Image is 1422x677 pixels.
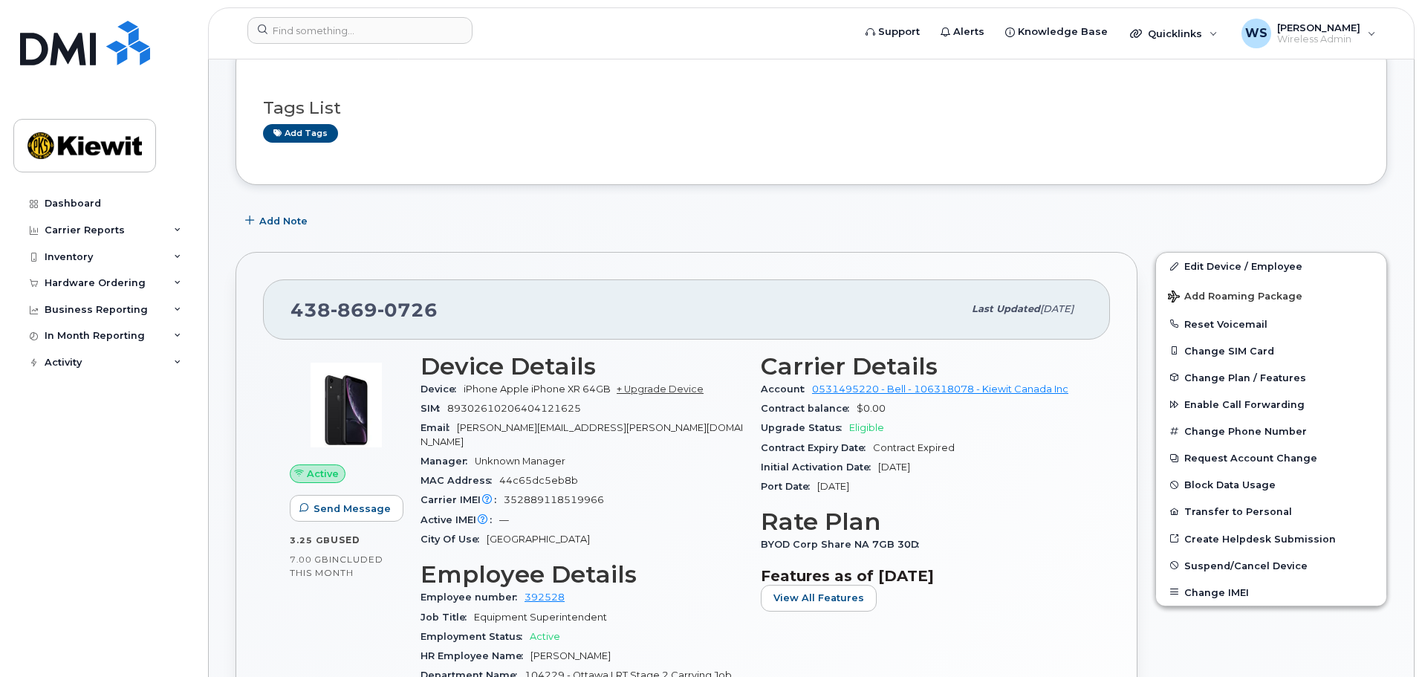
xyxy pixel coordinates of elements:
h3: Employee Details [421,561,743,588]
a: 392528 [525,592,565,603]
span: Equipment Superintendent [474,612,607,623]
span: Active [530,631,560,642]
span: Port Date [761,481,817,492]
button: Change IMEI [1156,579,1386,606]
span: City Of Use [421,534,487,545]
span: [GEOGRAPHIC_DATA] [487,534,590,545]
span: iPhone Apple iPhone XR 64GB [464,383,611,395]
span: Add Note [259,214,308,228]
span: BYOD Corp Share NA 7GB 30D [761,539,926,550]
button: Change Phone Number [1156,418,1386,444]
button: Suspend/Cancel Device [1156,552,1386,579]
span: Eligible [849,422,884,433]
span: Suspend/Cancel Device [1184,560,1308,571]
span: WS [1245,25,1267,42]
h3: Features as of [DATE] [761,567,1083,585]
button: View All Features [761,585,877,612]
span: View All Features [773,591,864,605]
a: Support [855,17,930,47]
span: Alerts [953,25,984,39]
span: 0726 [377,299,438,321]
a: Edit Device / Employee [1156,253,1386,279]
span: Knowledge Base [1018,25,1108,39]
span: Carrier IMEI [421,494,504,505]
span: 438 [290,299,438,321]
span: Device [421,383,464,395]
h3: Carrier Details [761,353,1083,380]
a: Create Helpdesk Submission [1156,525,1386,552]
span: [PERSON_NAME][EMAIL_ADDRESS][PERSON_NAME][DOMAIN_NAME] [421,422,743,447]
h3: Device Details [421,353,743,380]
button: Add Note [236,207,320,234]
span: Enable Call Forwarding [1184,399,1305,410]
button: Block Data Usage [1156,471,1386,498]
button: Transfer to Personal [1156,498,1386,525]
span: Upgrade Status [761,422,849,433]
a: Knowledge Base [995,17,1118,47]
button: Change Plan / Features [1156,364,1386,391]
span: Active [307,467,339,481]
span: Send Message [314,502,391,516]
iframe: Messenger Launcher [1357,612,1411,666]
span: Unknown Manager [475,456,565,467]
span: Job Title [421,612,474,623]
button: Send Message [290,495,403,522]
span: used [331,534,360,545]
button: Enable Call Forwarding [1156,391,1386,418]
span: included this month [290,554,383,578]
span: 3.25 GB [290,535,331,545]
span: 869 [331,299,377,321]
span: Employment Status [421,631,530,642]
span: Initial Activation Date [761,461,878,473]
button: Change SIM Card [1156,337,1386,364]
span: $0.00 [857,403,886,414]
span: MAC Address [421,475,499,486]
a: Add tags [263,124,338,143]
div: William Sansom [1231,19,1386,48]
span: HR Employee Name [421,650,530,661]
span: 44c65dc5eb8b [499,475,578,486]
span: Active IMEI [421,514,499,525]
span: — [499,514,509,525]
span: Wireless Admin [1277,33,1360,45]
button: Reset Voicemail [1156,311,1386,337]
h3: Tags List [263,99,1360,117]
span: 89302610206404121625 [447,403,581,414]
span: Quicklinks [1148,27,1202,39]
input: Find something... [247,17,473,44]
span: [DATE] [1040,303,1074,314]
a: Alerts [930,17,995,47]
span: Manager [421,456,475,467]
span: Add Roaming Package [1168,291,1302,305]
span: Contract Expiry Date [761,442,873,453]
span: Contract Expired [873,442,955,453]
span: [PERSON_NAME] [530,650,611,661]
span: [PERSON_NAME] [1277,22,1360,33]
a: + Upgrade Device [617,383,704,395]
span: 352889118519966 [504,494,604,505]
span: [DATE] [817,481,849,492]
span: Account [761,383,812,395]
h3: Rate Plan [761,508,1083,535]
button: Add Roaming Package [1156,280,1386,311]
span: Change Plan / Features [1184,372,1306,383]
button: Request Account Change [1156,444,1386,471]
span: Email [421,422,457,433]
span: Contract balance [761,403,857,414]
div: Quicklinks [1120,19,1228,48]
img: image20231002-3703462-1qb80zy.jpeg [302,360,391,450]
span: Last updated [972,303,1040,314]
span: 7.00 GB [290,554,329,565]
span: [DATE] [878,461,910,473]
span: Support [878,25,920,39]
span: SIM [421,403,447,414]
a: 0531495220 - Bell - 106318078 - Kiewit Canada Inc [812,383,1068,395]
span: Employee number [421,592,525,603]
